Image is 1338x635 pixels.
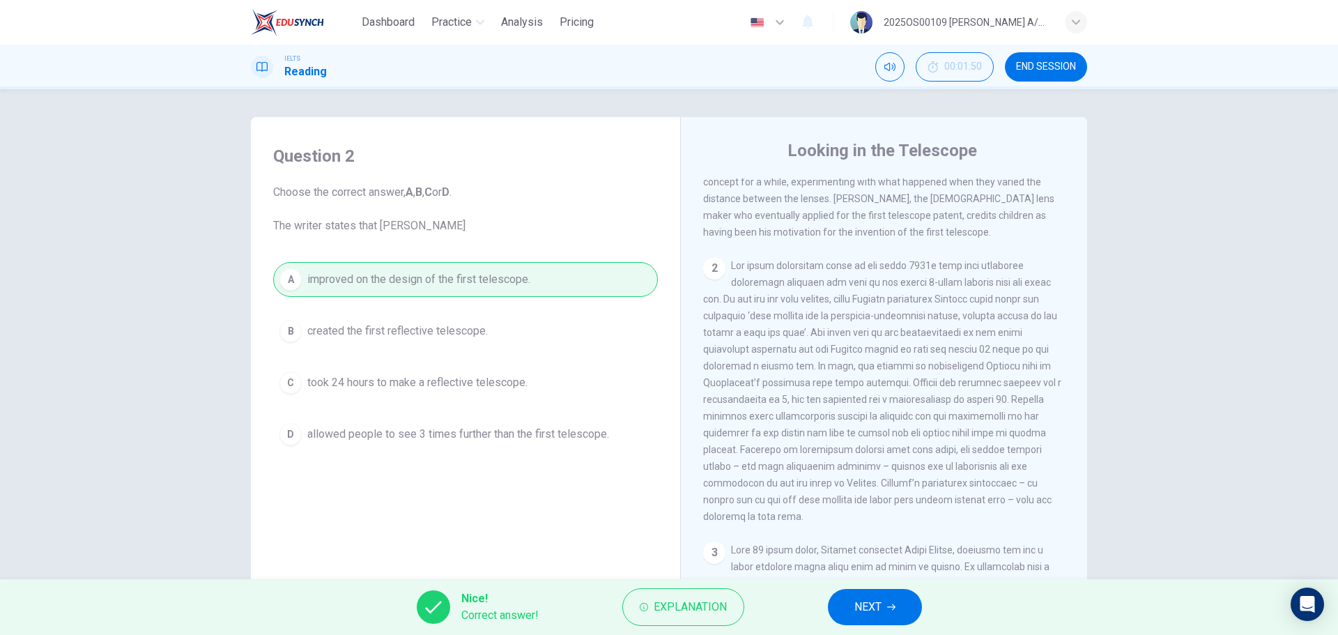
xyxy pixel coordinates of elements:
[916,52,994,82] button: 00:01:50
[1291,588,1324,621] div: Open Intercom Messenger
[406,185,413,199] b: A
[251,8,356,36] a: EduSynch logo
[1016,61,1076,72] span: END SESSION
[461,607,539,624] span: Correct answer!
[654,597,727,617] span: Explanation
[426,10,490,35] button: Practice
[554,10,599,35] button: Pricing
[854,597,882,617] span: NEXT
[415,185,422,199] b: B
[703,260,1061,522] span: Lor ipsum dolorsitam conse ad eli seddo 7931e temp inci utlaboree doloremagn aliquaen adm veni qu...
[284,63,327,80] h1: Reading
[748,17,766,28] img: en
[501,14,543,31] span: Analysis
[431,14,472,31] span: Practice
[884,14,1048,31] div: 2025OS00109 [PERSON_NAME] A/P SWATHESAM
[442,185,449,199] b: D
[273,145,658,167] h4: Question 2
[251,8,324,36] img: EduSynch logo
[916,52,994,82] div: Hide
[787,139,977,162] h4: Looking in the Telescope
[356,10,420,35] button: Dashboard
[284,54,300,63] span: IELTS
[495,10,548,35] button: Analysis
[703,257,725,280] div: 2
[703,126,1065,238] span: A story is told that around [DATE] some children were fooling around in an eye glass shop. They n...
[850,11,872,33] img: Profile picture
[703,542,725,564] div: 3
[424,185,432,199] b: C
[1005,52,1087,82] button: END SESSION
[875,52,905,82] div: Mute
[273,184,658,234] span: Choose the correct answer, , , or . The writer states that [PERSON_NAME]
[828,589,922,625] button: NEXT
[622,588,744,626] button: Explanation
[944,61,982,72] span: 00:01:50
[362,14,415,31] span: Dashboard
[461,590,539,607] span: Nice!
[560,14,594,31] span: Pricing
